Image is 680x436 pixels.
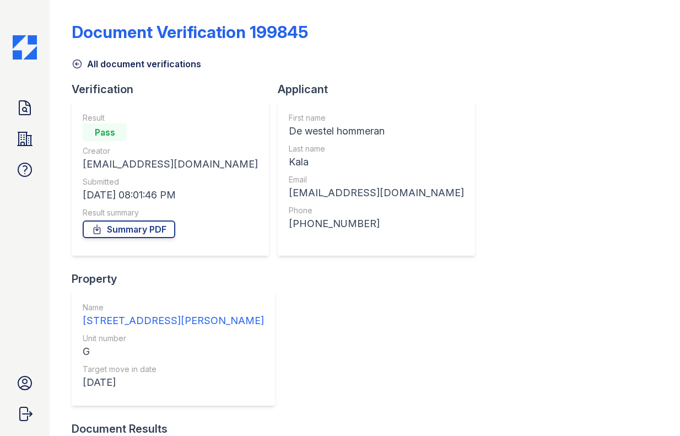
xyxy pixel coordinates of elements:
[83,302,264,313] div: Name
[289,185,464,201] div: [EMAIL_ADDRESS][DOMAIN_NAME]
[83,207,258,218] div: Result summary
[83,333,264,344] div: Unit number
[72,57,201,71] a: All document verifications
[289,143,464,154] div: Last name
[83,146,258,157] div: Creator
[72,82,278,97] div: Verification
[289,205,464,216] div: Phone
[289,216,464,232] div: [PHONE_NUMBER]
[83,187,258,203] div: [DATE] 08:01:46 PM
[634,392,669,425] iframe: chat widget
[83,364,264,375] div: Target move in date
[83,176,258,187] div: Submitted
[83,157,258,172] div: [EMAIL_ADDRESS][DOMAIN_NAME]
[83,112,258,123] div: Result
[289,112,464,123] div: First name
[13,35,37,60] img: CE_Icon_Blue-c292c112584629df590d857e76928e9f676e5b41ef8f769ba2f05ee15b207248.png
[83,375,264,390] div: [DATE]
[83,220,175,238] a: Summary PDF
[289,154,464,170] div: Kala
[83,313,264,329] div: [STREET_ADDRESS][PERSON_NAME]
[83,302,264,329] a: Name [STREET_ADDRESS][PERSON_NAME]
[83,123,127,141] div: Pass
[72,22,308,42] div: Document Verification 199845
[289,123,464,139] div: De westel hommeran
[83,344,264,359] div: G
[278,82,484,97] div: Applicant
[72,271,284,287] div: Property
[289,174,464,185] div: Email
